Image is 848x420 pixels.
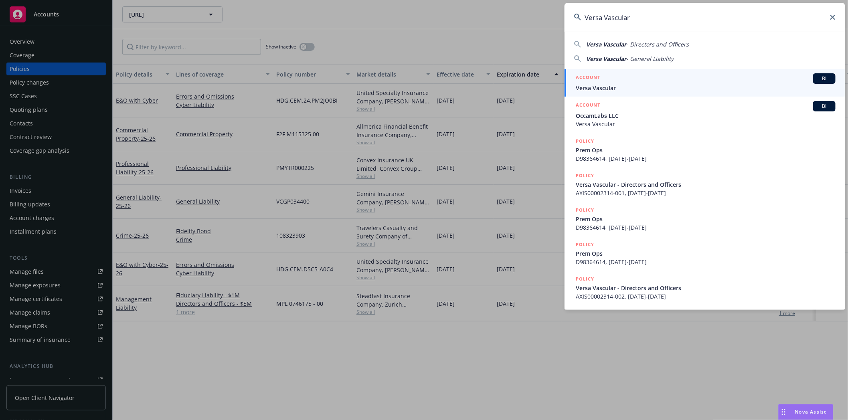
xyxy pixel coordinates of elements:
[565,236,845,271] a: POLICYPrem OpsD98364614, [DATE]-[DATE]
[576,154,836,163] span: D98364614, [DATE]-[DATE]
[779,404,789,420] div: Drag to move
[576,172,594,180] h5: POLICY
[565,167,845,202] a: POLICYVersa Vascular - Directors and OfficersAXIS00002314-001, [DATE]-[DATE]
[816,103,832,110] span: BI
[626,55,674,63] span: - General Liability
[576,258,836,266] span: D98364614, [DATE]-[DATE]
[576,146,836,154] span: Prem Ops
[816,75,832,82] span: BI
[565,133,845,167] a: POLICYPrem OpsD98364614, [DATE]-[DATE]
[576,240,594,248] h5: POLICY
[576,111,836,120] span: OccamLabs LLC
[795,408,827,415] span: Nova Assist
[576,73,600,83] h5: ACCOUNT
[586,55,626,63] span: Versa Vascular
[626,40,689,48] span: - Directors and Officers
[576,137,594,145] h5: POLICY
[586,40,626,48] span: Versa Vascular
[576,180,836,189] span: Versa Vascular - Directors and Officers
[576,215,836,223] span: Prem Ops
[576,101,600,111] h5: ACCOUNT
[576,249,836,258] span: Prem Ops
[576,189,836,197] span: AXIS00002314-001, [DATE]-[DATE]
[565,97,845,133] a: ACCOUNTBIOccamLabs LLCVersa Vascular
[576,206,594,214] h5: POLICY
[565,202,845,236] a: POLICYPrem OpsD98364614, [DATE]-[DATE]
[565,69,845,97] a: ACCOUNTBIVersa Vascular
[565,271,845,305] a: POLICYVersa Vascular - Directors and OfficersAXIS00002314-002, [DATE]-[DATE]
[576,223,836,232] span: D98364614, [DATE]-[DATE]
[565,3,845,32] input: Search...
[576,120,836,128] span: Versa Vascular
[576,292,836,301] span: AXIS00002314-002, [DATE]-[DATE]
[576,84,836,92] span: Versa Vascular
[576,275,594,283] h5: POLICY
[778,404,834,420] button: Nova Assist
[576,284,836,292] span: Versa Vascular - Directors and Officers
